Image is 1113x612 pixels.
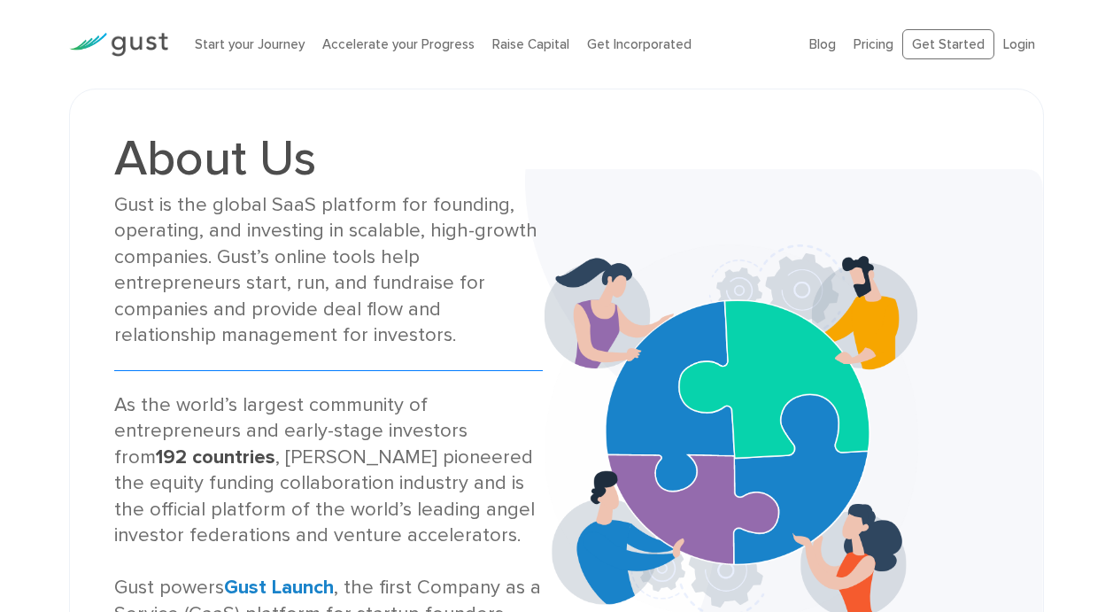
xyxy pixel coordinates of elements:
[902,29,994,60] a: Get Started
[809,36,836,52] a: Blog
[156,445,275,469] strong: 192 countries
[114,192,544,349] div: Gust is the global SaaS platform for founding, operating, and investing in scalable, high-growth ...
[492,36,569,52] a: Raise Capital
[69,33,168,57] img: Gust Logo
[224,576,334,599] a: Gust Launch
[322,36,475,52] a: Accelerate your Progress
[114,134,544,183] h1: About Us
[1003,36,1035,52] a: Login
[587,36,692,52] a: Get Incorporated
[195,36,305,52] a: Start your Journey
[854,36,893,52] a: Pricing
